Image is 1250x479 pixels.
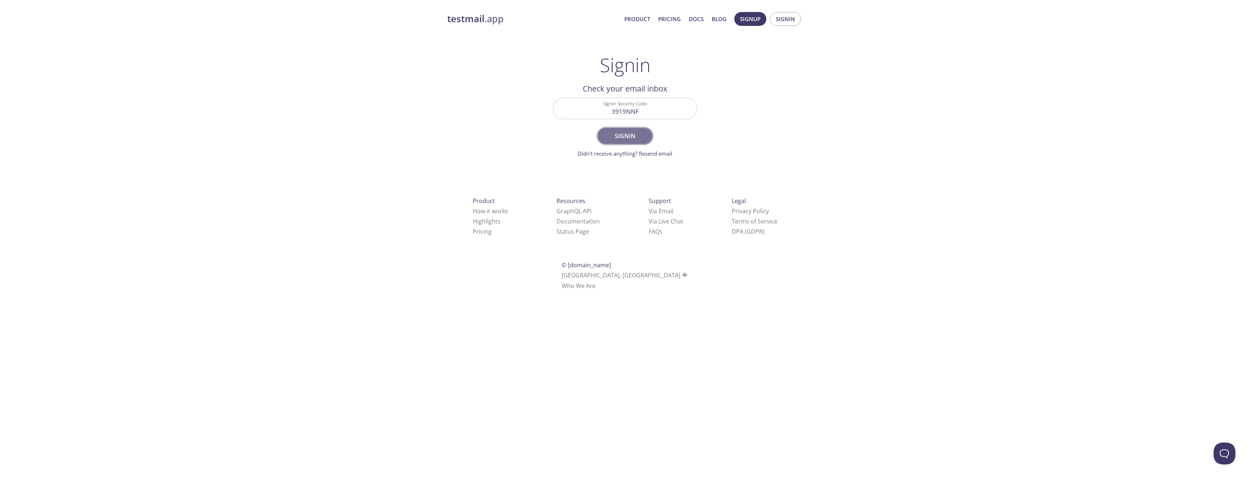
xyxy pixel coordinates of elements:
[649,207,673,215] a: Via Email
[473,207,508,215] a: How it works
[598,128,652,144] button: Signin
[624,14,650,24] a: Product
[658,14,681,24] a: Pricing
[553,82,697,95] h2: Check your email inbox
[770,12,801,26] button: Signin
[660,227,663,235] span: s
[557,207,591,215] a: GraphQL API
[557,197,585,205] span: Resources
[732,227,764,235] a: DPA (GDPR)
[689,14,704,24] a: Docs
[649,217,683,225] a: Via Live Chat
[732,217,777,225] a: Terms of Service
[606,131,644,141] span: Signin
[649,197,671,205] span: Support
[734,12,766,26] button: Signup
[1214,443,1235,464] iframe: Help Scout Beacon - Open
[600,54,650,76] h1: Signin
[712,14,727,24] a: Blog
[557,217,600,225] a: Documentation
[562,271,689,279] span: [GEOGRAPHIC_DATA], [GEOGRAPHIC_DATA]
[473,227,492,235] a: Pricing
[732,207,769,215] a: Privacy Policy
[649,227,663,235] a: FAQ
[473,217,500,225] a: Highlights
[562,261,611,269] span: © [DOMAIN_NAME]
[732,197,746,205] span: Legal
[578,150,672,157] a: Didn't receive anything? Resend email
[562,282,595,290] a: Who We Are
[447,13,618,25] a: testmail.app
[473,197,495,205] span: Product
[447,12,484,25] strong: testmail
[740,14,760,24] span: Signup
[557,227,589,235] a: Status Page
[776,14,795,24] span: Signin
